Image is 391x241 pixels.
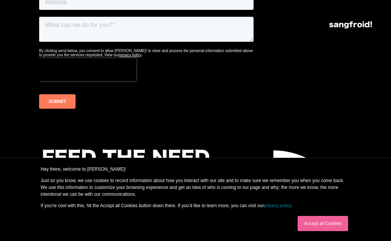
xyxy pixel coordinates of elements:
p: If you're cool with this, hit the Accept all Cookies button down there. If you'd like to learn mo... [41,202,350,209]
a: privacy policy [80,148,102,152]
p: Hey there, welcome to [PERSON_NAME]! [41,166,350,173]
p: Just so you know, we use cookies to record information about how you interact with our site and t... [41,177,350,198]
h2: FEED THE NEED [42,149,210,168]
a: Accept all Cookies [298,216,348,231]
img: logo [329,21,372,29]
a: privacy policy [264,203,291,208]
